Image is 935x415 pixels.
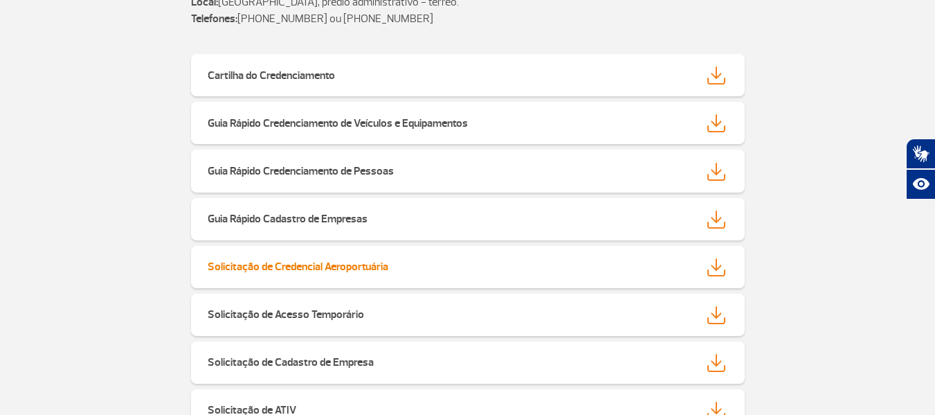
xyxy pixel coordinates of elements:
div: Plugin de acessibilidade da Hand Talk. [906,139,935,200]
strong: Guia Rápido Credenciamento de Veículos e Equipamentos [208,116,468,130]
a: Solicitação de Acesso Temporário [191,294,745,336]
a: Guia Rápido Credenciamento de Veículos e Equipamentos [191,102,745,144]
strong: Solicitação de Acesso Temporário [208,308,364,321]
strong: Guia Rápido Credenciamento de Pessoas [208,164,394,178]
strong: Solicitação de Cadastro de Empresa [208,355,374,369]
p: [PHONE_NUMBER] ou [PHONE_NUMBER] [191,10,745,27]
button: Abrir recursos assistivos. [906,169,935,200]
a: Solicitação de Credencial Aeroportuária [191,246,745,288]
strong: Guia Rápido Cadastro de Empresas [208,212,367,226]
strong: Cartilha do Credenciamento [208,69,335,82]
strong: Solicitação de Credencial Aeroportuária [208,260,388,274]
strong: Telefones: [191,12,237,26]
a: Cartilha do Credenciamento [191,54,745,96]
a: Solicitação de Cadastro de Empresa [191,342,745,384]
a: Guia Rápido Credenciamento de Pessoas [191,150,745,192]
a: Guia Rápido Cadastro de Empresas [191,198,745,240]
button: Abrir tradutor de língua de sinais. [906,139,935,169]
